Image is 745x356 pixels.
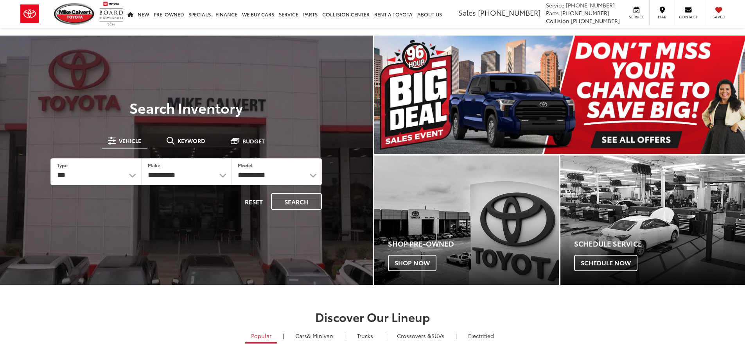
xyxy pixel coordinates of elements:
[54,3,95,25] img: Mike Calvert Toyota
[574,240,745,248] h4: Schedule Service
[382,332,388,340] li: |
[57,162,68,168] label: Type
[560,156,745,285] div: Toyota
[546,9,559,17] span: Parts
[242,138,265,144] span: Budget
[546,1,564,9] span: Service
[391,329,450,342] a: SUVs
[628,14,645,20] span: Service
[119,138,141,143] span: Vehicle
[289,329,339,342] a: Cars
[238,193,269,210] button: Reset
[478,7,540,18] span: [PHONE_NUMBER]
[351,329,379,342] a: Trucks
[679,14,697,20] span: Contact
[388,255,436,271] span: Shop Now
[374,156,559,285] a: Shop Pre-Owned Shop Now
[454,332,459,340] li: |
[245,329,277,343] a: Popular
[343,332,348,340] li: |
[560,9,609,17] span: [PHONE_NUMBER]
[566,1,615,9] span: [PHONE_NUMBER]
[271,193,322,210] button: Search
[307,332,333,340] span: & Minivan
[546,17,569,25] span: Collision
[397,332,431,340] span: Crossovers &
[97,310,648,323] h2: Discover Our Lineup
[148,162,160,168] label: Make
[574,255,637,271] span: Schedule Now
[388,240,559,248] h4: Shop Pre-Owned
[33,100,340,115] h3: Search Inventory
[178,138,205,143] span: Keyword
[560,156,745,285] a: Schedule Service Schedule Now
[462,329,500,342] a: Electrified
[281,332,286,340] li: |
[374,156,559,285] div: Toyota
[571,17,620,25] span: [PHONE_NUMBER]
[653,14,671,20] span: Map
[238,162,253,168] label: Model
[710,14,727,20] span: Saved
[458,7,476,18] span: Sales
